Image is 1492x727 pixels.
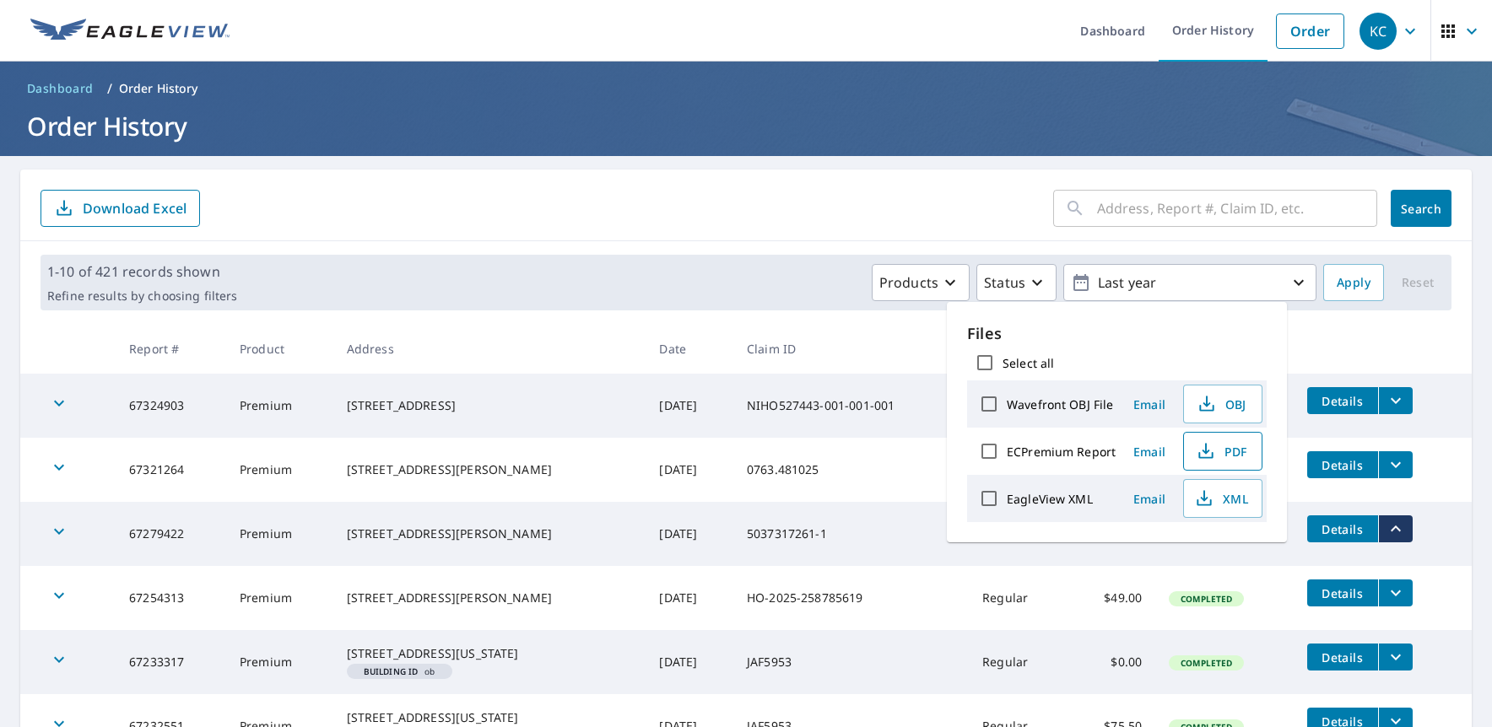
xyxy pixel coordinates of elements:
td: 67279422 [116,502,226,566]
nav: breadcrumb [20,75,1472,102]
td: 67233317 [116,630,226,694]
div: [STREET_ADDRESS] [347,397,633,414]
img: EV Logo [30,19,230,44]
label: Select all [1003,355,1054,371]
span: ob [354,667,446,676]
button: Email [1122,439,1176,465]
td: Premium [226,630,333,694]
button: Last year [1063,264,1316,301]
button: Apply [1323,264,1384,301]
td: Premium [226,566,333,630]
td: HO-2025-258785619 [733,566,969,630]
span: Completed [1170,657,1242,669]
span: PDF [1194,441,1248,461]
td: 0763.481025 [733,438,969,502]
button: Email [1122,391,1176,417]
span: Dashboard [27,80,94,97]
span: Email [1129,444,1170,460]
td: $0.00 [1068,630,1156,694]
button: detailsBtn-67321264 [1307,451,1378,478]
td: Premium [226,374,333,438]
td: [DATE] [646,502,733,566]
span: Details [1317,585,1368,601]
button: filesDropdownBtn-67321264 [1378,451,1413,478]
button: filesDropdownBtn-67279422 [1378,515,1413,542]
span: Apply [1337,272,1370,293]
label: ECPremium Report [1007,444,1116,460]
h1: Order History [20,109,1472,143]
button: PDF [1183,432,1262,471]
p: Refine results by choosing filters [47,288,237,304]
p: Files [967,322,1267,345]
em: Building ID [364,667,419,676]
td: 67321264 [116,438,226,502]
button: OBJ [1183,385,1262,423]
p: Order History [119,80,198,97]
span: XML [1194,488,1248,509]
td: JAF5953 [733,630,969,694]
button: Email [1122,486,1176,512]
button: Download Excel [41,190,200,227]
th: Claim ID [733,324,969,374]
label: Wavefront OBJ File [1007,396,1113,412]
td: Regular [969,630,1068,694]
p: Last year [1091,268,1289,298]
button: detailsBtn-67254313 [1307,579,1378,606]
div: [STREET_ADDRESS][US_STATE] [347,709,633,726]
td: [DATE] [646,566,733,630]
td: 67254313 [116,566,226,630]
a: Order [1276,13,1344,49]
label: EagleView XML [1007,491,1093,507]
span: Details [1317,457,1368,473]
td: Premium [226,438,333,502]
p: Status [984,272,1025,293]
button: filesDropdownBtn-67254313 [1378,579,1413,606]
button: XML [1183,479,1262,518]
input: Address, Report #, Claim ID, etc. [1097,185,1377,232]
td: [DATE] [646,630,733,694]
button: detailsBtn-67324903 [1307,387,1378,414]
span: Email [1129,491,1170,507]
th: Address [333,324,646,374]
td: $49.00 [1068,566,1156,630]
td: 5037317261-1 [733,502,969,566]
span: OBJ [1194,394,1248,414]
span: Completed [1170,593,1242,605]
button: Search [1391,190,1451,227]
td: Regular [969,566,1068,630]
div: [STREET_ADDRESS][PERSON_NAME] [347,525,633,542]
td: [DATE] [646,438,733,502]
button: filesDropdownBtn-67233317 [1378,644,1413,670]
th: Date [646,324,733,374]
button: Status [976,264,1057,301]
th: Report # [116,324,226,374]
span: Details [1317,393,1368,409]
td: 67324903 [116,374,226,438]
span: Email [1129,396,1170,412]
button: detailsBtn-67279422 [1307,515,1378,542]
p: Products [879,272,938,293]
a: Dashboard [20,75,100,102]
p: 1-10 of 421 records shown [47,261,237,282]
span: Details [1317,521,1368,537]
span: Details [1317,649,1368,665]
td: NIHO527443-001-001-001 [733,374,969,438]
button: filesDropdownBtn-67324903 [1378,387,1413,414]
div: KC [1360,13,1397,50]
div: [STREET_ADDRESS][US_STATE] [347,645,633,662]
div: [STREET_ADDRESS][PERSON_NAME] [347,461,633,478]
td: Premium [226,502,333,566]
button: Products [872,264,970,301]
div: [STREET_ADDRESS][PERSON_NAME] [347,590,633,606]
span: Search [1404,201,1438,217]
li: / [107,78,112,99]
td: [DATE] [646,374,733,438]
button: detailsBtn-67233317 [1307,644,1378,670]
p: Download Excel [83,199,186,218]
th: Product [226,324,333,374]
